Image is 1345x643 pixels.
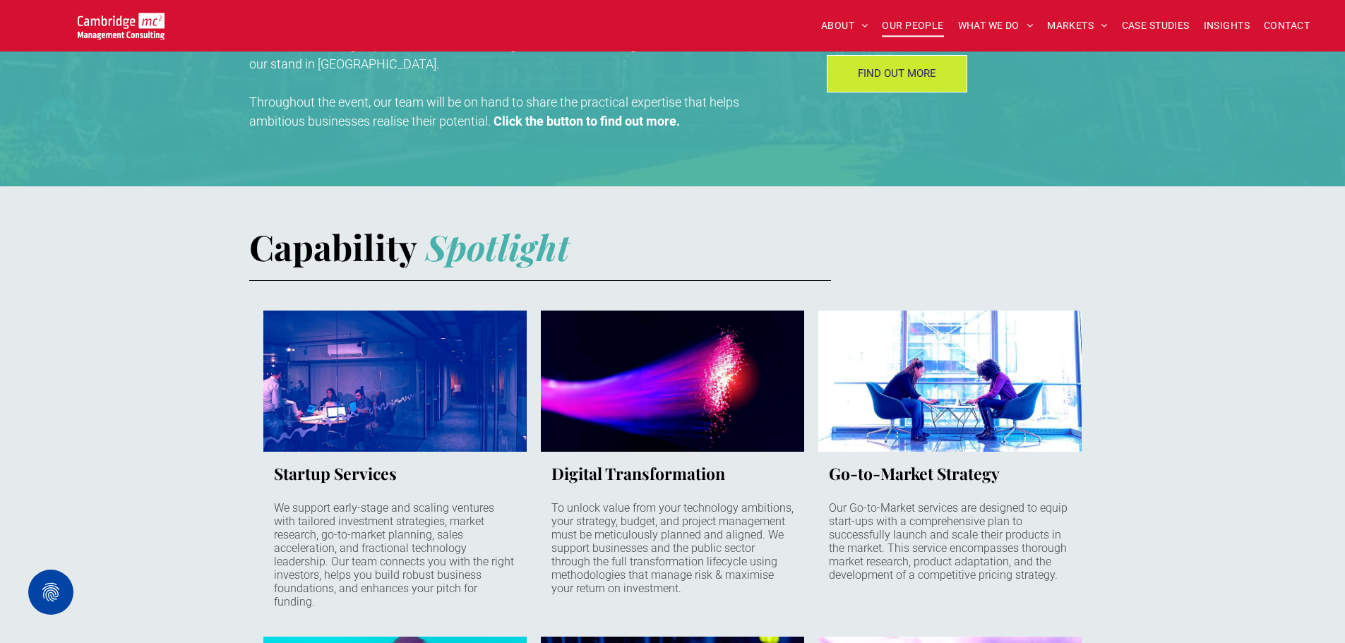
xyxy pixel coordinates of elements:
span: OUR PEOPLE [882,15,943,37]
h3: Startup Services [274,462,397,484]
a: Fibre optic cable fibres lit up in neon colours on a black background [541,311,804,452]
a: MARKETS [1040,15,1114,37]
a: CASE STUDIES [1115,15,1197,37]
a: OUR PEOPLE [875,15,950,37]
h3: Go-to-Market Strategy [829,462,1000,484]
a: CONTACT [1257,15,1317,37]
a: Your Business Transformed | Cambridge Management Consulting [78,15,165,30]
span: FIND OUT MORE [858,67,936,80]
a: WHAT WE DO [951,15,1041,37]
p: Our Go-to-Market services are designed to equip start-ups with a comprehensive plan to successful... [829,501,1071,582]
span: Throughout the event, our team will be on hand to share the practical expertise that helps ambiti... [249,95,739,128]
p: To unlock value from your technology ambitions, your strategy, budget, and project management mus... [551,501,794,595]
p: We support early-stage and scaling ventures with tailored investment strategies, market research,... [274,501,516,608]
a: Two women sitting opposite each other in comfy office chairs working on laptops. Huge window fill... [818,311,1082,452]
a: Late night office behind glass with people working on laptops [263,311,527,452]
strong: Capability [249,223,417,270]
a: FIND OUT MORE [827,55,968,92]
h3: Digital Transformation [551,462,725,484]
img: Go to Homepage [78,13,165,40]
strong: Spotlight [426,223,570,270]
strong: Click the button to find out more. [494,114,680,128]
a: ABOUT [814,15,875,37]
a: INSIGHTS [1197,15,1257,37]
